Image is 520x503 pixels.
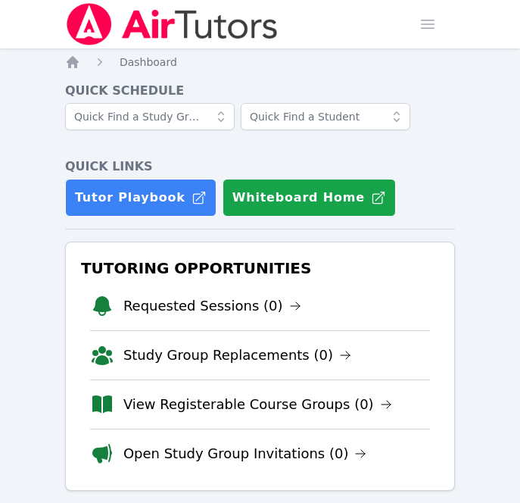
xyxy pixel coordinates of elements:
[123,345,351,366] a: Study Group Replacements (0)
[65,158,455,176] h4: Quick Links
[65,103,235,130] input: Quick Find a Study Group
[65,179,216,217] a: Tutor Playbook
[120,56,177,68] span: Dashboard
[241,103,410,130] input: Quick Find a Student
[223,179,396,217] button: Whiteboard Home
[123,394,392,415] a: View Registerable Course Groups (0)
[65,55,455,70] nav: Breadcrumb
[123,443,367,464] a: Open Study Group Invitations (0)
[78,255,442,282] h3: Tutoring Opportunities
[123,295,301,317] a: Requested Sessions (0)
[65,82,455,100] h4: Quick Schedule
[65,3,279,45] img: Air Tutors
[120,55,177,70] a: Dashboard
